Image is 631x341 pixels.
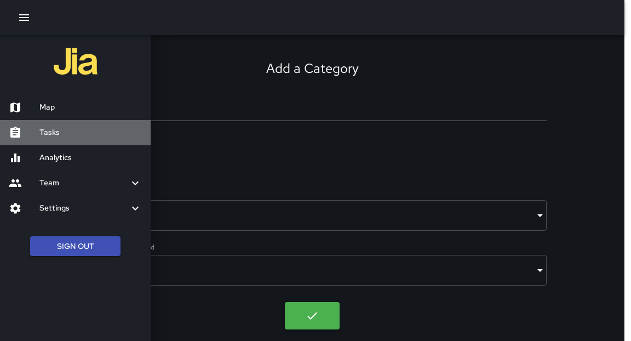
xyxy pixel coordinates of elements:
[39,177,129,189] h6: Team
[39,101,142,113] h6: Map
[54,39,97,83] img: jia-logo
[39,152,142,164] h6: Analytics
[30,236,121,257] button: Sign Out
[39,202,129,214] h6: Settings
[39,127,142,139] h6: Tasks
